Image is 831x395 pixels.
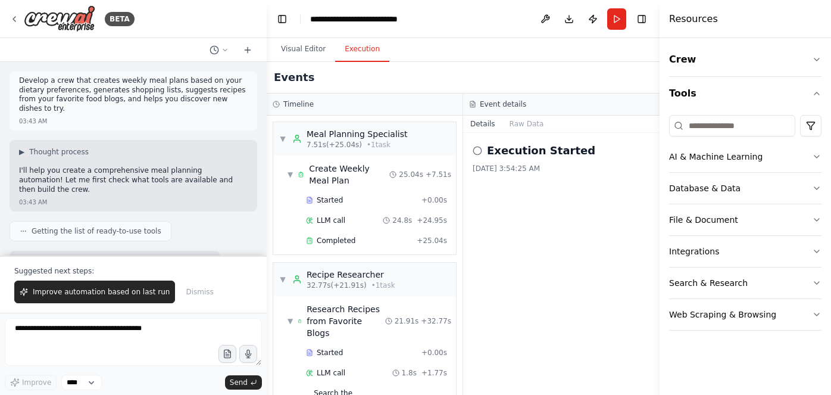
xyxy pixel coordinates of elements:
[180,281,219,303] button: Dismiss
[426,170,451,179] span: + 7.51s
[238,43,257,57] button: Start a new chat
[307,281,367,290] span: 32.77s (+21.91s)
[669,277,748,289] div: Search & Research
[279,275,286,284] span: ▼
[392,216,412,225] span: 24.8s
[307,140,362,150] span: 7.51s (+25.04s)
[317,195,343,205] span: Started
[230,378,248,387] span: Send
[480,99,526,109] h3: Event details
[22,378,51,387] span: Improve
[105,12,135,26] div: BETA
[14,266,252,276] p: Suggested next steps:
[669,12,718,26] h4: Resources
[669,299,821,330] button: Web Scraping & Browsing
[399,170,423,179] span: 25.04s
[669,173,821,204] button: Database & Data
[417,216,447,225] span: + 24.95s
[19,166,248,194] p: I'll help you create a comprehensive meal planning automation! Let me first check what tools are ...
[421,316,451,326] span: + 32.77s
[463,116,502,132] button: Details
[417,236,447,245] span: + 25.04s
[307,269,395,281] div: Recipe Researcher
[33,287,170,297] span: Improve automation based on last run
[19,76,248,113] p: Develop a crew that creates weekly meal plans based on your dietary preferences, generates shoppi...
[317,236,355,245] span: Completed
[421,368,447,378] span: + 1.77s
[307,303,385,339] div: Research Recipes from Favorite Blogs
[669,141,821,172] button: AI & Machine Learning
[669,77,821,110] button: Tools
[473,164,650,173] div: [DATE] 3:54:25 AM
[279,134,286,144] span: ▼
[371,281,395,290] span: • 1 task
[669,214,738,226] div: File & Document
[24,5,95,32] img: Logo
[487,142,595,159] h2: Execution Started
[421,348,447,357] span: + 0.00s
[19,147,89,157] button: ▶Thought process
[29,147,89,157] span: Thought process
[395,316,419,326] span: 21.91s
[310,13,398,25] nav: breadcrumb
[19,147,24,157] span: ▶
[309,163,389,186] div: Create Weekly Meal Plan
[367,140,390,150] span: • 1 task
[669,268,821,298] button: Search & Research
[669,204,821,235] button: File & Document
[669,245,719,257] div: Integrations
[19,198,47,207] div: 03:43 AM
[669,43,821,76] button: Crew
[669,309,776,321] div: Web Scraping & Browsing
[32,226,161,236] span: Getting the list of ready-to-use tools
[283,99,314,109] h3: Timeline
[14,281,175,303] button: Improve automation based on last run
[669,110,821,340] div: Tools
[669,182,741,194] div: Database & Data
[402,368,417,378] span: 1.8s
[271,37,335,62] button: Visual Editor
[633,11,650,27] button: Hide right sidebar
[502,116,551,132] button: Raw Data
[669,151,763,163] div: AI & Machine Learning
[218,345,236,363] button: Upload files
[5,375,57,390] button: Improve
[205,43,233,57] button: Switch to previous chat
[317,348,343,357] span: Started
[421,195,447,205] span: + 0.00s
[225,375,262,390] button: Send
[186,287,213,297] span: Dismiss
[317,368,345,378] span: LLM call
[19,117,47,126] div: 03:43 AM
[274,69,314,86] h2: Events
[335,37,389,62] button: Execution
[669,236,821,267] button: Integrations
[239,345,257,363] button: Click to speak your automation idea
[274,11,290,27] button: Hide left sidebar
[288,316,293,326] span: ▼
[307,128,407,140] div: Meal Planning Specialist
[317,216,345,225] span: LLM call
[288,170,293,179] span: ▼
